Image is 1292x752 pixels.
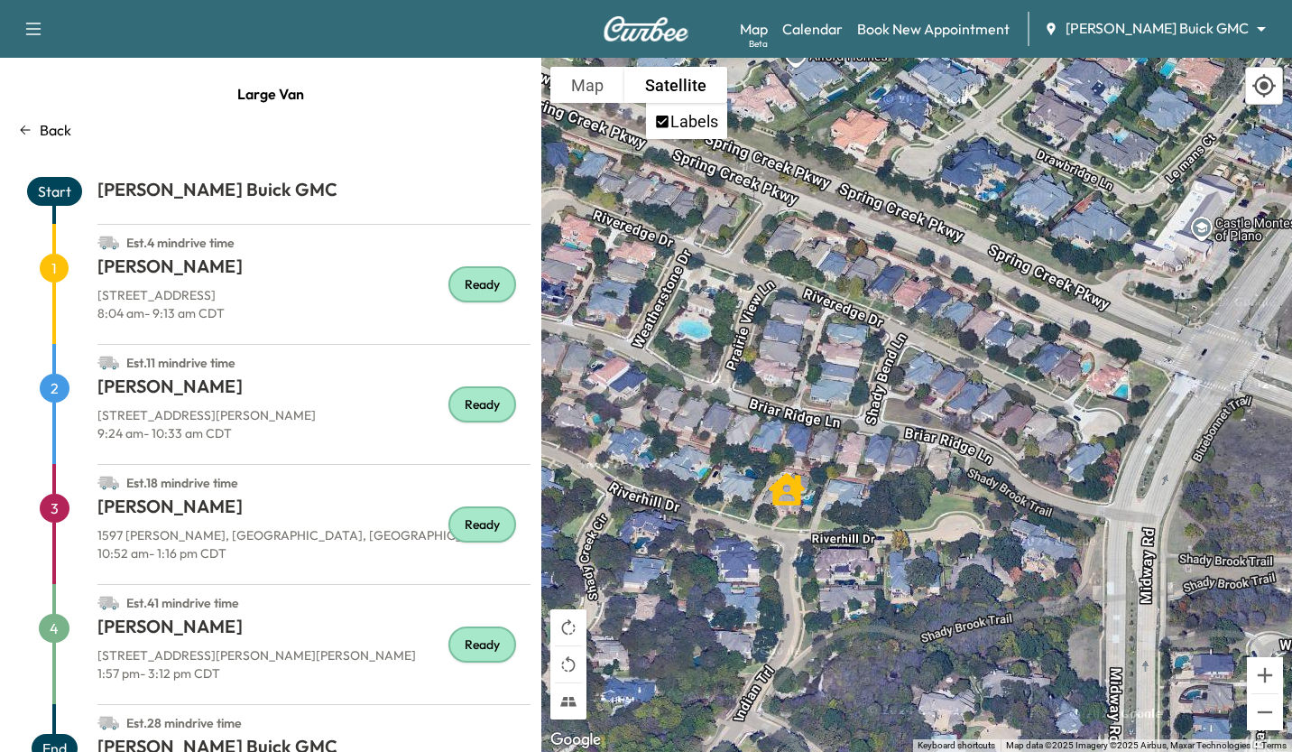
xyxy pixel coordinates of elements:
p: [STREET_ADDRESS] [97,286,531,304]
div: Ready [448,627,516,663]
p: Back [40,119,71,141]
button: Show street map [550,67,624,103]
button: Keyboard shortcuts [918,739,995,752]
span: Est. 18 min drive time [126,475,238,491]
h1: [PERSON_NAME] [97,254,531,286]
p: [STREET_ADDRESS][PERSON_NAME] [97,406,531,424]
p: 8:04 am - 9:13 am CDT [97,304,531,322]
h1: [PERSON_NAME] [97,374,531,406]
img: Google [546,729,605,752]
a: Calendar [782,18,843,40]
span: [PERSON_NAME] Buick GMC [1066,18,1249,39]
span: 2 [40,374,69,403]
span: Est. 11 min drive time [126,355,235,371]
h1: [PERSON_NAME] [97,494,531,526]
p: [STREET_ADDRESS][PERSON_NAME][PERSON_NAME] [97,646,531,664]
button: Rotate map clockwise [550,609,586,645]
span: Est. 4 min drive time [126,235,235,251]
button: Rotate map counterclockwise [550,646,586,682]
button: Tilt map [550,683,586,720]
span: Est. 28 min drive time [126,715,242,731]
div: Ready [448,386,516,422]
li: Labels [648,105,725,137]
h1: [PERSON_NAME] Buick GMC [97,177,531,209]
div: Ready [448,266,516,302]
button: Zoom out [1247,694,1283,730]
span: 3 [40,494,69,523]
div: Beta [749,37,768,51]
a: Terms (opens in new tab) [1261,740,1287,750]
button: Show satellite imagery [624,67,727,103]
gmp-advanced-marker: Chris Hibbetts [769,462,805,498]
span: Est. 41 min drive time [126,595,239,611]
a: Book New Appointment [857,18,1010,40]
div: Recenter map [1245,67,1283,105]
a: MapBeta [740,18,768,40]
span: Map data ©2025 Imagery ©2025 Airbus, Maxar Technologies [1006,740,1250,750]
p: 1:57 pm - 3:12 pm CDT [97,664,531,682]
p: 1597 [PERSON_NAME], [GEOGRAPHIC_DATA], [GEOGRAPHIC_DATA] [97,526,531,544]
span: 4 [39,614,69,643]
span: Large Van [237,76,304,112]
p: 10:52 am - 1:16 pm CDT [97,544,531,562]
span: 1 [40,254,69,283]
button: Zoom in [1247,657,1283,693]
span: Start [27,177,82,206]
label: Labels [670,112,718,131]
h1: [PERSON_NAME] [97,614,531,646]
a: Open this area in Google Maps (opens a new window) [546,729,605,752]
div: Ready [448,506,516,543]
ul: Show satellite imagery [646,103,727,139]
p: 9:24 am - 10:33 am CDT [97,424,531,442]
img: Curbee Logo [603,16,689,42]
